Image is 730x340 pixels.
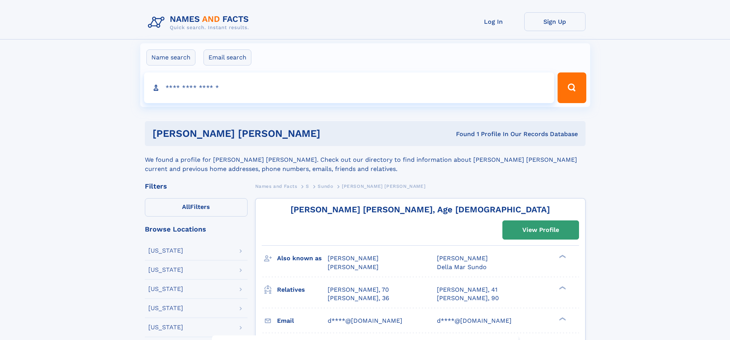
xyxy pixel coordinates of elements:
a: [PERSON_NAME], 70 [328,286,389,294]
a: Sundo [318,181,333,191]
div: ❯ [557,254,566,259]
h3: Relatives [277,283,328,296]
a: Sign Up [524,12,586,31]
label: Filters [145,198,248,217]
span: S [306,184,309,189]
div: Found 1 Profile In Our Records Database [388,130,578,138]
div: [US_STATE] [148,286,183,292]
div: [US_STATE] [148,267,183,273]
span: Della Mar Sundo [437,263,487,271]
a: Log In [463,12,524,31]
a: View Profile [503,221,579,239]
img: Logo Names and Facts [145,12,255,33]
a: S [306,181,309,191]
span: [PERSON_NAME] [328,263,379,271]
div: Filters [145,183,248,190]
label: Email search [203,49,251,66]
div: [US_STATE] [148,324,183,330]
a: [PERSON_NAME], 36 [328,294,389,302]
span: Sundo [318,184,333,189]
h3: Email [277,314,328,327]
h1: [PERSON_NAME] [PERSON_NAME] [153,129,388,138]
a: [PERSON_NAME], 41 [437,286,497,294]
a: [PERSON_NAME], 90 [437,294,499,302]
label: Name search [146,49,195,66]
div: Browse Locations [145,226,248,233]
div: We found a profile for [PERSON_NAME] [PERSON_NAME]. Check out our directory to find information a... [145,146,586,174]
a: [PERSON_NAME] [PERSON_NAME], Age [DEMOGRAPHIC_DATA] [290,205,550,214]
span: [PERSON_NAME] [PERSON_NAME] [342,184,425,189]
span: [PERSON_NAME] [437,255,488,262]
span: All [182,203,190,210]
div: [US_STATE] [148,248,183,254]
a: Names and Facts [255,181,297,191]
h3: Also known as [277,252,328,265]
div: ❯ [557,285,566,290]
div: ❯ [557,316,566,321]
span: [PERSON_NAME] [328,255,379,262]
div: View Profile [522,221,559,239]
button: Search Button [558,72,586,103]
input: search input [144,72,554,103]
div: [US_STATE] [148,305,183,311]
